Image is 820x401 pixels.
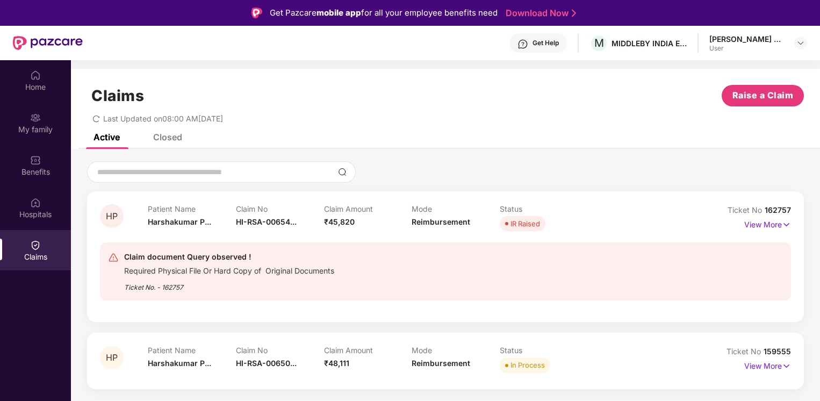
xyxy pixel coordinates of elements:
img: svg+xml;base64,PHN2ZyB4bWxucz0iaHR0cDovL3d3dy53My5vcmcvMjAwMC9zdmciIHdpZHRoPSIxNyIgaGVpZ2h0PSIxNy... [782,360,791,372]
img: svg+xml;base64,PHN2ZyBpZD0iQ2xhaW0iIHhtbG5zPSJodHRwOi8vd3d3LnczLm9yZy8yMDAwL3N2ZyIgd2lkdGg9IjIwIi... [30,240,41,250]
span: Raise a Claim [732,89,794,102]
div: MIDDLEBY INDIA ENGINEERING PRIVATE LIMITED - 1 [612,38,687,48]
p: Status [500,346,588,355]
p: View More [744,216,791,231]
span: M [594,37,604,49]
button: Raise a Claim [722,85,804,106]
p: Patient Name [148,346,236,355]
p: Claim Amount [324,346,412,355]
img: svg+xml;base64,PHN2ZyB4bWxucz0iaHR0cDovL3d3dy53My5vcmcvMjAwMC9zdmciIHdpZHRoPSIyNCIgaGVpZ2h0PSIyNC... [108,252,119,263]
div: User [709,44,785,53]
span: Harshakumar P... [148,217,211,226]
p: Claim No [236,204,324,213]
span: redo [92,114,100,123]
div: IR Raised [510,218,540,229]
span: ₹48,111 [324,359,349,368]
span: Harshakumar P... [148,359,211,368]
img: New Pazcare Logo [13,36,83,50]
img: Logo [251,8,262,18]
p: Claim No [236,346,324,355]
div: Get Pazcare for all your employee benefits need [270,6,498,19]
div: Required Physical File Or Hard Copy of Original Documents [124,263,334,276]
span: HI-RSA-00650... [236,359,297,368]
img: svg+xml;base64,PHN2ZyBpZD0iU2VhcmNoLTMyeDMyIiB4bWxucz0iaHR0cDovL3d3dy53My5vcmcvMjAwMC9zdmciIHdpZH... [338,168,347,176]
span: ₹45,820 [324,217,355,226]
span: HI-RSA-00654... [236,217,297,226]
div: Active [93,132,120,142]
img: svg+xml;base64,PHN2ZyB4bWxucz0iaHR0cDovL3d3dy53My5vcmcvMjAwMC9zdmciIHdpZHRoPSIxNyIgaGVpZ2h0PSIxNy... [782,219,791,231]
div: Claim document Query observed ! [124,250,334,263]
span: HP [106,353,118,362]
strong: mobile app [317,8,361,18]
span: Reimbursement [412,359,470,368]
span: 159555 [764,347,791,356]
div: Ticket No. - 162757 [124,276,334,292]
span: Ticket No [728,205,765,214]
p: View More [744,357,791,372]
img: svg+xml;base64,PHN2ZyBpZD0iQmVuZWZpdHMiIHhtbG5zPSJodHRwOi8vd3d3LnczLm9yZy8yMDAwL3N2ZyIgd2lkdGg9Ij... [30,155,41,166]
p: Patient Name [148,204,236,213]
p: Mode [412,204,500,213]
img: Stroke [572,8,576,19]
p: Status [500,204,588,213]
span: HP [106,212,118,221]
img: svg+xml;base64,PHN2ZyB3aWR0aD0iMjAiIGhlaWdodD0iMjAiIHZpZXdCb3g9IjAgMCAyMCAyMCIgZmlsbD0ibm9uZSIgeG... [30,112,41,123]
div: [PERSON_NAME] P H [709,34,785,44]
span: 162757 [765,205,791,214]
div: Get Help [533,39,559,47]
span: Reimbursement [412,217,470,226]
h1: Claims [91,87,144,105]
a: Download Now [506,8,573,19]
img: svg+xml;base64,PHN2ZyBpZD0iSG9tZSIgeG1sbnM9Imh0dHA6Ly93d3cudzMub3JnLzIwMDAvc3ZnIiB3aWR0aD0iMjAiIG... [30,70,41,81]
span: Last Updated on 08:00 AM[DATE] [103,114,223,123]
span: Ticket No [727,347,764,356]
img: svg+xml;base64,PHN2ZyBpZD0iRHJvcGRvd24tMzJ4MzIiIHhtbG5zPSJodHRwOi8vd3d3LnczLm9yZy8yMDAwL3N2ZyIgd2... [796,39,805,47]
p: Mode [412,346,500,355]
div: Closed [153,132,182,142]
img: svg+xml;base64,PHN2ZyBpZD0iSGVscC0zMngzMiIgeG1sbnM9Imh0dHA6Ly93d3cudzMub3JnLzIwMDAvc3ZnIiB3aWR0aD... [517,39,528,49]
div: In Process [510,360,545,370]
p: Claim Amount [324,204,412,213]
img: svg+xml;base64,PHN2ZyBpZD0iSG9zcGl0YWxzIiB4bWxucz0iaHR0cDovL3d3dy53My5vcmcvMjAwMC9zdmciIHdpZHRoPS... [30,197,41,208]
